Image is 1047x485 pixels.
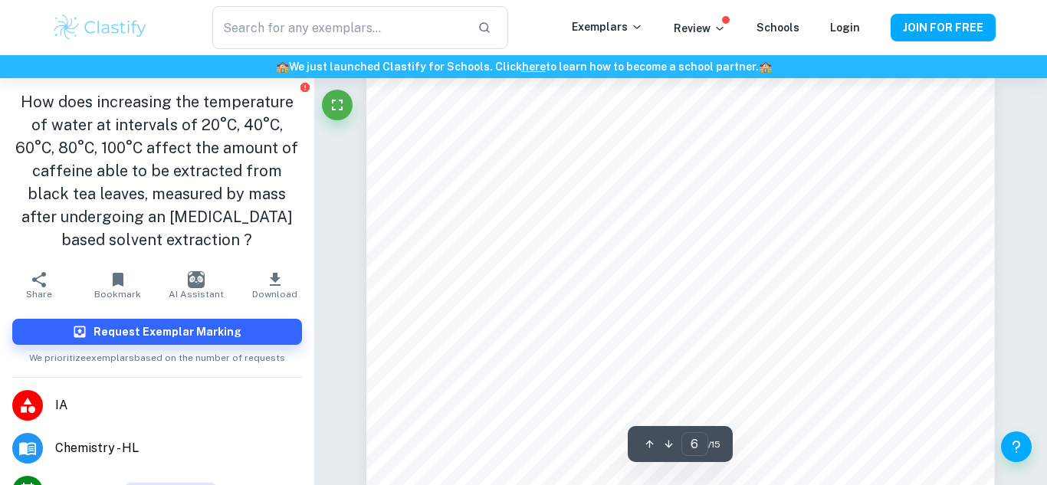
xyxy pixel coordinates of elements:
button: AI Assistant [157,264,235,306]
span: We prioritize exemplars based on the number of requests [29,345,285,365]
h6: We just launched Clastify for Schools. Click to learn how to become a school partner. [3,58,1044,75]
a: here [522,61,546,73]
p: Review [674,20,726,37]
input: Search for any exemplars... [212,6,465,49]
span: 🏫 [759,61,772,73]
a: Schools [757,21,799,34]
span: AI Assistant [169,289,224,300]
button: Request Exemplar Marking [12,319,302,345]
span: IA [55,396,302,415]
span: Share [26,289,52,300]
img: Clastify logo [51,12,149,43]
span: / 15 [708,437,720,451]
img: AI Assistant [188,271,205,288]
span: Download [252,289,297,300]
span: Chemistry - HL [55,439,302,457]
span: Bookmark [94,289,141,300]
p: Exemplars [572,18,643,35]
h1: How does increasing the temperature of water at intervals of 20°C, 40°C, 60°C, 80°C, 100°C affect... [12,90,302,251]
button: Help and Feedback [1001,431,1032,462]
button: JOIN FOR FREE [891,14,996,41]
span: 🏫 [276,61,289,73]
button: Fullscreen [322,90,353,120]
a: Login [830,21,860,34]
button: Bookmark [78,264,156,306]
button: Download [235,264,313,306]
h6: Request Exemplar Marking [94,323,241,340]
button: Report issue [300,81,311,93]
